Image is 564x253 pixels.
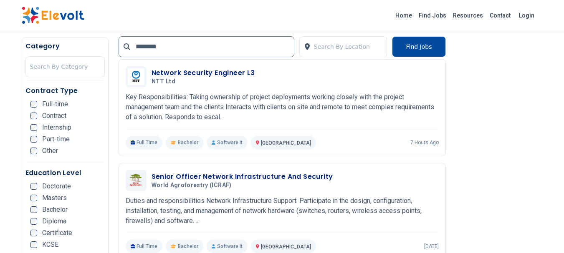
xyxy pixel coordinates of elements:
h5: Contract Type [25,86,105,96]
p: [DATE] [424,243,439,250]
span: Full-time [42,101,68,108]
p: Duties and responsibilities Network Infrastructure Support: Participate in the design, configurat... [126,196,439,226]
h5: Category [25,41,105,51]
span: Certificate [42,230,72,236]
p: Full Time [126,136,163,149]
span: Diploma [42,218,66,225]
p: 7 hours ago [410,139,439,146]
span: Doctorate [42,183,71,190]
span: Bachelor [42,206,68,213]
p: Software It [207,240,248,253]
span: [GEOGRAPHIC_DATA] [261,244,311,250]
p: Software It [207,136,248,149]
h3: Network Security Engineer L3 [152,68,255,78]
iframe: Chat Widget [522,213,564,253]
button: Find Jobs [392,36,445,57]
a: World agroforestry (ICRAF)Senior Officer Network Infrastructure And SecurityWorld agroforestry (I... [126,170,439,253]
h5: Education Level [25,168,105,178]
span: Other [42,148,58,154]
span: Bachelor [178,243,198,250]
input: Internship [30,124,37,131]
a: Contact [486,9,514,22]
a: Resources [450,9,486,22]
input: Contract [30,113,37,119]
input: Bachelor [30,206,37,213]
span: Masters [42,195,67,201]
h3: Senior Officer Network Infrastructure And Security [152,172,333,182]
img: NTT Ltd [128,68,144,85]
span: Part-time [42,136,70,143]
img: Elevolt [22,7,84,24]
img: World agroforestry (ICRAF) [128,171,144,190]
input: Diploma [30,218,37,225]
span: Internship [42,124,71,131]
input: Doctorate [30,183,37,190]
a: Find Jobs [415,9,450,22]
a: Login [514,7,539,24]
input: Other [30,148,37,154]
input: Certificate [30,230,37,236]
span: NTT Ltd [152,78,175,85]
span: Bachelor [178,139,198,146]
span: [GEOGRAPHIC_DATA] [261,140,311,146]
input: Part-time [30,136,37,143]
input: KCSE [30,241,37,248]
p: Full Time [126,240,163,253]
span: KCSE [42,241,58,248]
a: Home [392,9,415,22]
span: Contract [42,113,66,119]
a: NTT LtdNetwork Security Engineer L3NTT LtdKey Responsibilities: Taking ownership of project deplo... [126,66,439,149]
span: World agroforestry (ICRAF) [152,182,232,189]
p: Key Responsibilities: Taking ownership of project deployments working closely with the project ma... [126,92,439,122]
input: Masters [30,195,37,201]
input: Full-time [30,101,37,108]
